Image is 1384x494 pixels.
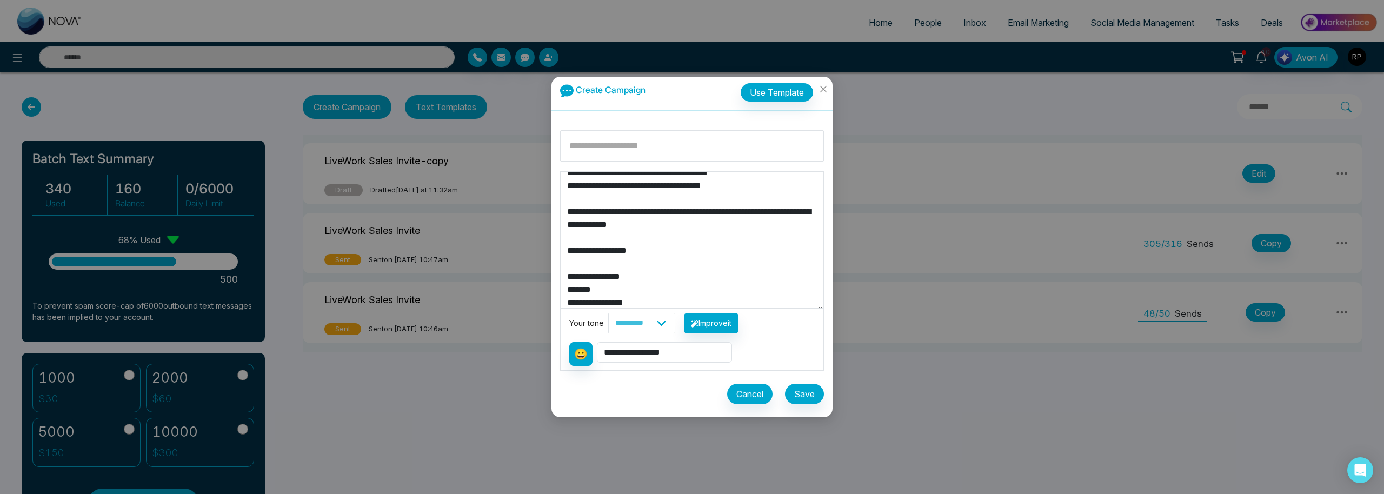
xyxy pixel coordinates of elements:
a: Use Template [741,78,824,102]
button: Save [785,384,824,404]
button: Improveit [684,313,738,333]
button: Use Template [741,83,813,102]
button: Close [814,77,833,106]
span: close [819,85,828,94]
button: 😀 [569,342,593,366]
span: Create Campaign [576,84,646,95]
div: Your tone [569,317,608,329]
div: Open Intercom Messenger [1347,457,1373,483]
button: Cancel [727,384,773,404]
